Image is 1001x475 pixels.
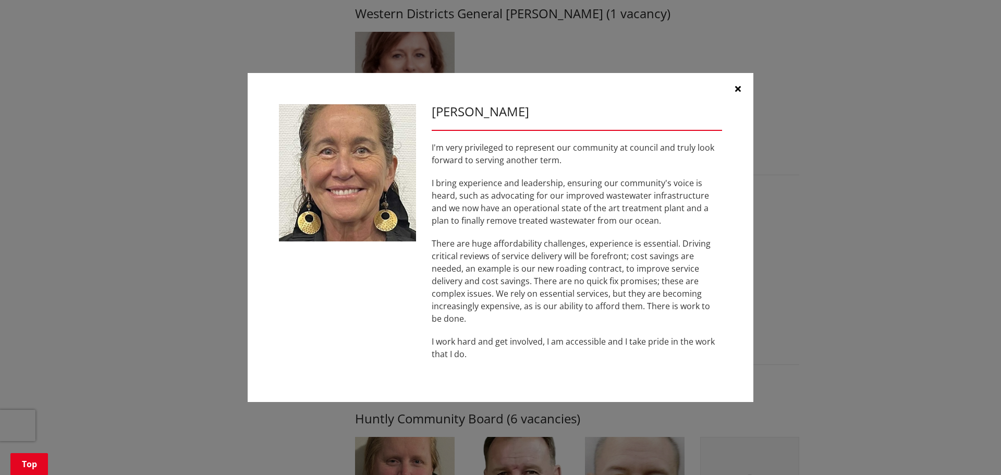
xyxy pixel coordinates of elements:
[953,431,991,469] iframe: Messenger Launcher
[432,104,722,119] h3: [PERSON_NAME]
[279,104,416,241] img: WO-W-WH__THOMSON_L__QGsNW
[10,453,48,475] a: Top
[432,237,722,325] p: There are huge affordability challenges, experience is essential. Driving critical reviews of ser...
[432,177,722,227] p: I bring experience and leadership, ensuring our community's voice is heard, such as advocating fo...
[432,335,722,360] p: I work hard and get involved, I am accessible and I take pride in the work that I do.
[432,141,722,166] p: I'm very privileged to represent our community at council and truly look forward to serving anoth...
